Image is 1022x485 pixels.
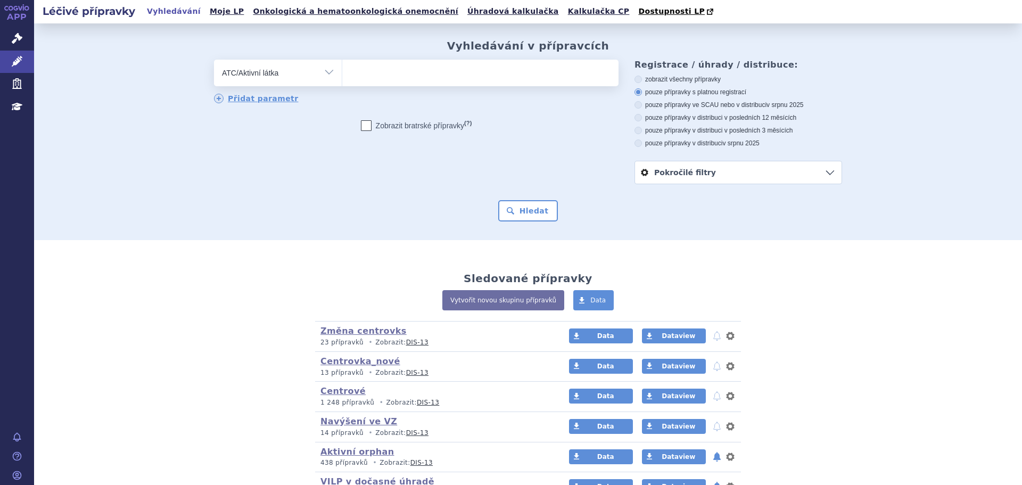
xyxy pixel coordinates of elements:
span: 1 248 přípravků [320,399,374,406]
a: Data [569,389,633,404]
span: Dostupnosti LP [638,7,705,15]
button: notifikace [712,330,722,342]
a: Dataview [642,389,706,404]
span: v srpnu 2025 [767,101,803,109]
span: 438 přípravků [320,459,368,466]
a: Dataview [642,328,706,343]
span: Dataview [662,423,695,430]
button: notifikace [712,390,722,402]
button: nastavení [725,450,736,463]
label: pouze přípravky v distribuci v posledních 12 měsících [634,113,842,122]
label: Zobrazit bratrské přípravky [361,120,472,131]
i: • [370,458,380,467]
a: Centrovka_nové [320,356,400,366]
h2: Sledované přípravky [464,272,592,285]
a: Vytvořit novou skupinu přípravků [442,290,564,310]
a: DIS-13 [406,339,428,346]
span: v srpnu 2025 [722,139,759,147]
a: DIS-13 [406,369,428,376]
a: Změna centrovks [320,326,407,336]
label: pouze přípravky ve SCAU nebo v distribuci [634,101,842,109]
a: Dataview [642,419,706,434]
button: notifikace [712,420,722,433]
span: 23 přípravků [320,339,364,346]
span: Data [590,297,606,304]
span: Data [597,332,614,340]
button: nastavení [725,360,736,373]
a: DIS-13 [417,399,439,406]
a: Data [569,449,633,464]
abbr: (?) [464,120,472,127]
p: Zobrazit: [320,338,549,347]
h2: Vyhledávání v přípravcích [447,39,609,52]
span: Dataview [662,453,695,461]
i: • [366,368,375,377]
a: Kalkulačka CP [565,4,633,19]
span: Data [597,363,614,370]
a: Data [573,290,614,310]
span: Data [597,423,614,430]
a: Centrové [320,386,366,396]
span: Dataview [662,363,695,370]
a: Přidat parametr [214,94,299,103]
a: Data [569,328,633,343]
p: Zobrazit: [320,458,549,467]
a: Data [569,419,633,434]
label: pouze přípravky v distribuci [634,139,842,147]
a: Dostupnosti LP [635,4,719,19]
label: pouze přípravky v distribuci v posledních 3 měsících [634,126,842,135]
button: notifikace [712,360,722,373]
a: Aktivní orphan [320,447,394,457]
span: 14 přípravků [320,429,364,437]
span: Dataview [662,332,695,340]
a: DIS-13 [410,459,433,466]
i: • [376,398,386,407]
a: Vyhledávání [144,4,204,19]
button: notifikace [712,450,722,463]
span: Data [597,392,614,400]
i: • [366,338,375,347]
h2: Léčivé přípravky [34,4,144,19]
label: pouze přípravky s platnou registrací [634,88,842,96]
a: Pokročilé filtry [635,161,842,184]
a: Dataview [642,449,706,464]
span: Dataview [662,392,695,400]
label: zobrazit všechny přípravky [634,75,842,84]
p: Zobrazit: [320,368,549,377]
a: DIS-13 [406,429,428,437]
i: • [366,429,375,438]
h3: Registrace / úhrady / distribuce: [634,60,842,70]
a: Onkologická a hematoonkologická onemocnění [250,4,461,19]
button: Hledat [498,200,558,221]
a: Dataview [642,359,706,374]
button: nastavení [725,330,736,342]
span: Data [597,453,614,461]
button: nastavení [725,390,736,402]
span: 13 přípravků [320,369,364,376]
a: Navýšení ve VZ [320,416,397,426]
a: Úhradová kalkulačka [464,4,562,19]
p: Zobrazit: [320,429,549,438]
p: Zobrazit: [320,398,549,407]
a: Moje LP [207,4,247,19]
a: Data [569,359,633,374]
button: nastavení [725,420,736,433]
